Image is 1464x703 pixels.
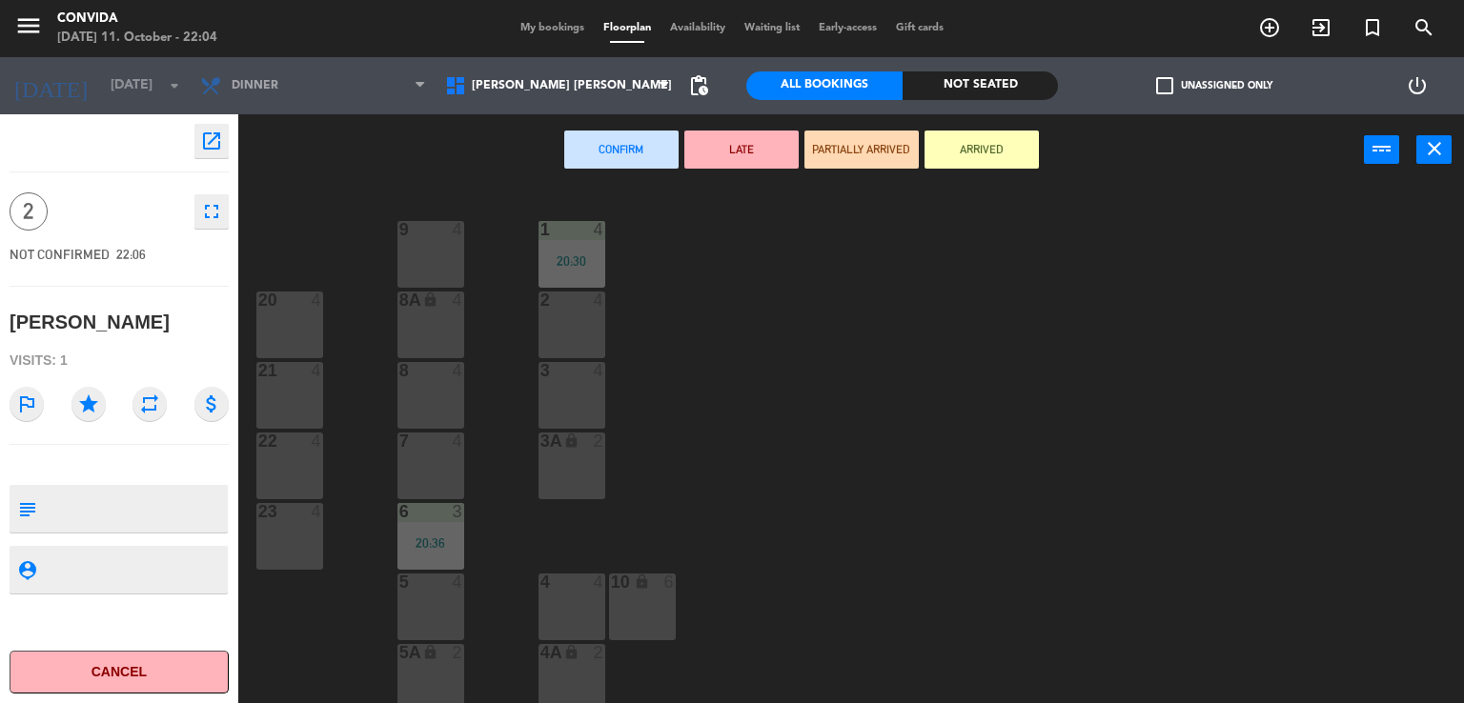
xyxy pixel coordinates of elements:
span: pending_actions [687,74,710,97]
i: outlined_flag [10,387,44,421]
div: 6 [399,503,400,520]
div: 5 [399,573,400,591]
div: 4 [312,503,323,520]
button: Confirm [564,131,679,169]
div: 4 [453,362,464,379]
i: lock [563,432,579,449]
div: 4 [312,432,323,450]
i: power_settings_new [1406,74,1429,97]
button: PARTIALLY ARRIVED [804,131,919,169]
span: [PERSON_NAME] [PERSON_NAME] [472,79,672,92]
label: Unassigned only [1156,77,1272,94]
i: person_pin [16,559,37,580]
i: turned_in_not [1361,16,1384,39]
span: 22:06 [116,247,146,262]
span: Availability [661,23,735,33]
i: power_input [1371,137,1393,160]
span: Floorplan [594,23,661,33]
div: 3 [453,503,464,520]
div: 1 [540,221,541,238]
div: 22 [258,432,259,450]
div: 4 [453,573,464,591]
button: ARRIVED [925,131,1039,169]
div: 4 [312,291,323,309]
div: Not seated [903,71,1059,100]
i: repeat [132,387,167,421]
i: exit_to_app [1310,16,1332,39]
div: 20:30 [539,254,605,268]
i: open_in_new [200,130,223,152]
div: 3A [540,432,541,450]
div: 4 [453,221,464,238]
i: search [1413,16,1435,39]
div: 20 [258,291,259,309]
div: 2 [594,432,605,450]
i: subject [16,498,37,519]
span: Gift cards [886,23,953,33]
div: 8A [399,291,400,309]
span: 2 [10,192,48,231]
i: lock [563,644,579,660]
div: 20:36 [397,536,464,550]
div: 4A [540,644,541,661]
i: star [71,387,106,421]
i: add_circle_outline [1258,16,1281,39]
div: 2 [594,644,605,661]
span: NOT CONFIRMED [10,247,110,262]
div: [DATE] 11. October - 22:04 [57,29,217,48]
i: close [1423,137,1446,160]
div: 9 [399,221,400,238]
div: 4 [594,291,605,309]
div: 23 [258,503,259,520]
div: 4 [312,362,323,379]
div: 2 [453,644,464,661]
div: 21 [258,362,259,379]
button: open_in_new [194,124,229,158]
span: Dinner [232,79,278,92]
div: 8 [399,362,400,379]
div: [PERSON_NAME] [10,307,170,338]
button: Cancel [10,651,229,693]
div: 4 [594,221,605,238]
i: menu [14,11,43,40]
div: CONVIDA [57,10,217,29]
i: attach_money [194,387,229,421]
span: My bookings [511,23,594,33]
i: lock [422,291,438,308]
span: Early-access [809,23,886,33]
div: 4 [594,362,605,379]
button: fullscreen [194,194,229,229]
button: menu [14,11,43,47]
div: 5A [399,644,400,661]
i: lock [422,644,438,660]
div: All Bookings [746,71,903,100]
span: check_box_outline_blank [1156,77,1173,94]
div: 10 [611,573,612,591]
div: 7 [399,432,400,450]
i: arrow_drop_down [163,74,186,97]
div: 3 [540,362,541,379]
i: lock [634,573,650,590]
i: fullscreen [200,200,223,223]
div: 4 [594,573,605,591]
div: 4 [453,291,464,309]
div: 4 [540,573,541,591]
div: 6 [664,573,676,591]
button: close [1416,135,1452,164]
div: Visits: 1 [10,344,229,377]
button: power_input [1364,135,1399,164]
button: LATE [684,131,799,169]
span: Waiting list [735,23,809,33]
div: 4 [453,432,464,450]
div: 2 [540,291,541,309]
